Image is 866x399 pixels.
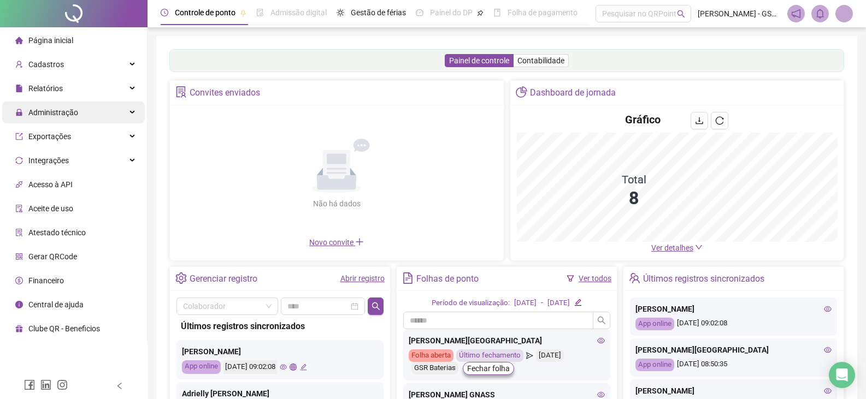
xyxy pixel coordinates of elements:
[635,344,832,356] div: [PERSON_NAME][GEOGRAPHIC_DATA]
[677,10,685,18] span: search
[416,9,423,16] span: dashboard
[432,297,510,309] div: Período de visualização:
[337,9,344,16] span: sun
[836,5,852,22] img: 83213
[597,316,606,325] span: search
[15,301,23,308] span: info-circle
[28,108,78,117] span: Administração
[541,297,543,309] div: -
[28,156,69,165] span: Integrações
[372,302,380,311] span: search
[280,364,287,371] span: eye
[715,116,724,125] span: reload
[402,272,414,284] span: file-text
[290,364,297,371] span: global
[161,9,168,16] span: clock-circle
[15,157,23,164] span: sync
[467,362,510,374] span: Fechar folha
[536,349,564,362] div: [DATE]
[15,37,23,44] span: home
[635,303,832,315] div: [PERSON_NAME]
[28,60,64,69] span: Cadastros
[635,318,832,330] div: [DATE] 09:02:08
[409,349,453,362] div: Folha aberta
[416,270,479,288] div: Folhas de ponto
[508,8,578,17] span: Folha de pagamento
[24,379,35,390] span: facebook
[824,346,832,354] span: eye
[409,335,605,347] div: [PERSON_NAME][GEOGRAPHIC_DATA]
[651,243,693,252] span: Ver detalhes
[28,84,63,93] span: Relatórios
[547,297,570,309] div: [DATE]
[526,349,533,362] span: send
[695,116,704,125] span: download
[15,253,23,260] span: qrcode
[824,387,832,395] span: eye
[815,9,825,19] span: bell
[824,305,832,313] span: eye
[579,274,611,283] a: Ver todos
[15,133,23,140] span: export
[340,274,385,283] a: Abrir registro
[355,237,364,246] span: plus
[175,8,235,17] span: Controle de ponto
[514,297,537,309] div: [DATE]
[651,243,703,252] a: Ver detalhes down
[175,272,187,284] span: setting
[15,181,23,188] span: api
[635,359,832,371] div: [DATE] 08:50:35
[300,364,307,371] span: edit
[477,10,484,16] span: pushpin
[15,205,23,212] span: audit
[449,56,509,65] span: Painel de controle
[28,252,77,261] span: Gerar QRCode
[28,228,86,237] span: Atestado técnico
[430,8,473,17] span: Painel do DP
[223,360,277,374] div: [DATE] 09:02:08
[28,204,73,213] span: Aceite de uso
[286,198,387,210] div: Não há dados
[463,362,514,375] button: Fechar folha
[190,270,257,288] div: Gerenciar registro
[116,382,123,390] span: left
[567,275,574,282] span: filter
[635,359,674,371] div: App online
[15,61,23,68] span: user-add
[411,362,458,374] div: GSR Baterias
[643,270,764,288] div: Últimos registros sincronizados
[698,8,781,20] span: [PERSON_NAME] - GSR Baterias
[629,272,640,284] span: team
[181,319,379,333] div: Últimos registros sincronizados
[28,36,73,45] span: Página inicial
[15,85,23,92] span: file
[695,243,703,251] span: down
[530,84,616,102] div: Dashboard de jornada
[28,180,73,189] span: Acesso à API
[40,379,51,390] span: linkedin
[15,109,23,116] span: lock
[175,86,187,98] span: solution
[309,238,364,247] span: Novo convite
[15,229,23,236] span: solution
[493,9,501,16] span: book
[28,300,84,309] span: Central de ajuda
[351,8,406,17] span: Gestão de férias
[15,325,23,332] span: gift
[597,391,605,398] span: eye
[517,56,564,65] span: Contabilidade
[182,346,378,358] div: [PERSON_NAME]
[57,379,68,390] span: instagram
[182,360,221,374] div: App online
[28,324,100,333] span: Clube QR - Beneficios
[597,337,605,344] span: eye
[791,9,801,19] span: notification
[625,112,661,127] h4: Gráfico
[28,276,64,285] span: Financeiro
[15,277,23,284] span: dollar
[270,8,327,17] span: Admissão digital
[256,9,264,16] span: file-done
[635,385,832,397] div: [PERSON_NAME]
[829,362,855,388] div: Open Intercom Messenger
[190,84,260,102] div: Convites enviados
